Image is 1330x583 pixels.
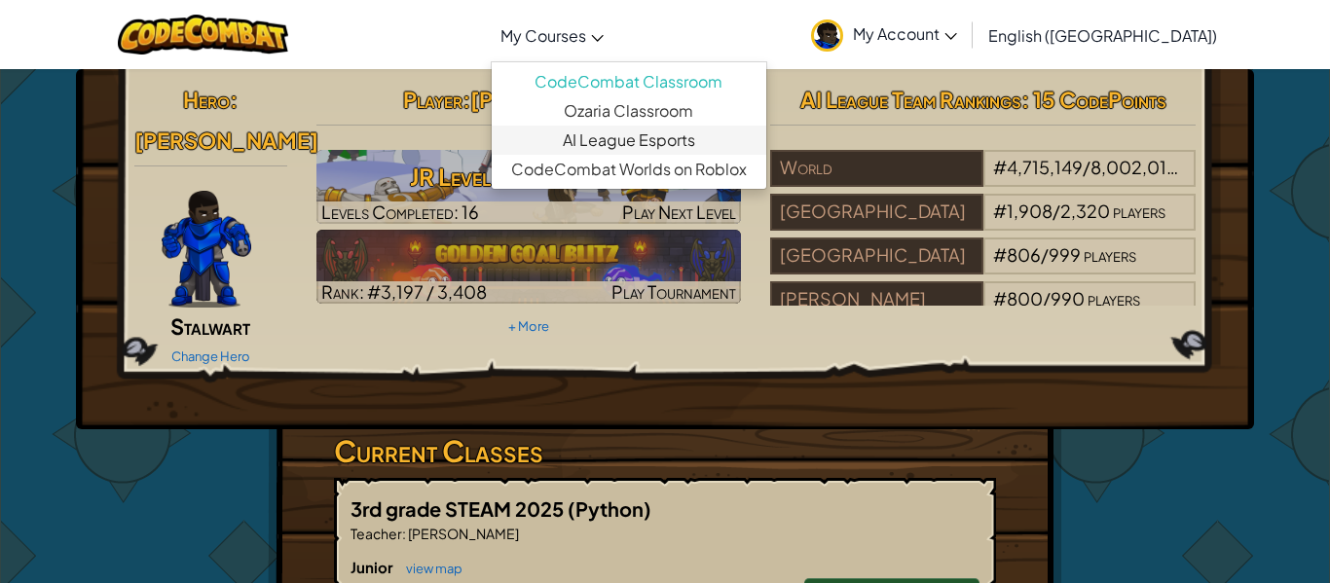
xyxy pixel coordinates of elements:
[500,25,586,46] span: My Courses
[316,150,742,224] a: Play Next Level
[321,200,479,223] span: Levels Completed: 16
[770,150,982,187] div: World
[1113,200,1165,222] span: players
[230,86,238,113] span: :
[811,19,843,52] img: avatar
[853,23,957,44] span: My Account
[134,127,318,154] span: [PERSON_NAME]
[1043,287,1051,310] span: /
[492,126,766,155] a: AI League Esports
[1090,156,1178,178] span: 8,002,014
[1007,243,1041,266] span: 806
[770,256,1196,278] a: [GEOGRAPHIC_DATA]#806/999players
[622,200,736,223] span: Play Next Level
[491,9,613,61] a: My Courses
[170,312,250,340] span: Stalwart
[1049,243,1081,266] span: 999
[1083,156,1090,178] span: /
[770,281,982,318] div: [PERSON_NAME]
[770,300,1196,322] a: [PERSON_NAME]#800/990players
[770,237,982,274] div: [GEOGRAPHIC_DATA]
[351,525,402,542] span: Teacher
[1084,243,1136,266] span: players
[351,496,568,521] span: 3rd grade STEAM 2025
[1021,86,1166,113] span: : 15 CodePoints
[979,9,1227,61] a: English ([GEOGRAPHIC_DATA])
[334,429,996,473] h3: Current Classes
[801,4,967,65] a: My Account
[406,525,519,542] span: [PERSON_NAME]
[1060,200,1110,222] span: 2,320
[316,150,742,224] img: JR Level 16: Go Around
[611,280,736,303] span: Play Tournament
[993,243,1007,266] span: #
[770,194,982,231] div: [GEOGRAPHIC_DATA]
[1051,287,1085,310] span: 990
[770,212,1196,235] a: [GEOGRAPHIC_DATA]#1,908/2,320players
[800,86,1021,113] span: AI League Team Rankings
[316,155,742,199] h3: JR Level 16: Go Around
[1041,243,1049,266] span: /
[1180,156,1233,178] span: players
[402,525,406,542] span: :
[183,86,230,113] span: Hero
[162,191,251,308] img: Gordon-selection-pose.png
[351,558,396,576] span: Junior
[403,86,462,113] span: Player
[492,96,766,126] a: Ozaria Classroom
[770,168,1196,191] a: World#4,715,149/8,002,014players
[508,318,549,334] a: + More
[1007,200,1053,222] span: 1,908
[171,348,250,364] a: Change Hero
[993,287,1007,310] span: #
[1053,200,1060,222] span: /
[396,561,462,576] a: view map
[1088,287,1140,310] span: players
[988,25,1217,46] span: English ([GEOGRAPHIC_DATA])
[568,496,651,521] span: (Python)
[316,230,742,304] a: Rank: #3,197 / 3,408Play Tournament
[993,156,1007,178] span: #
[462,86,470,113] span: :
[470,86,654,113] span: [PERSON_NAME]
[1007,287,1043,310] span: 800
[1007,156,1083,178] span: 4,715,149
[316,230,742,304] img: Golden Goal
[492,155,766,184] a: CodeCombat Worlds on Roblox
[321,280,487,303] span: Rank: #3,197 / 3,408
[118,15,288,55] img: CodeCombat logo
[492,67,766,96] a: CodeCombat Classroom
[993,200,1007,222] span: #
